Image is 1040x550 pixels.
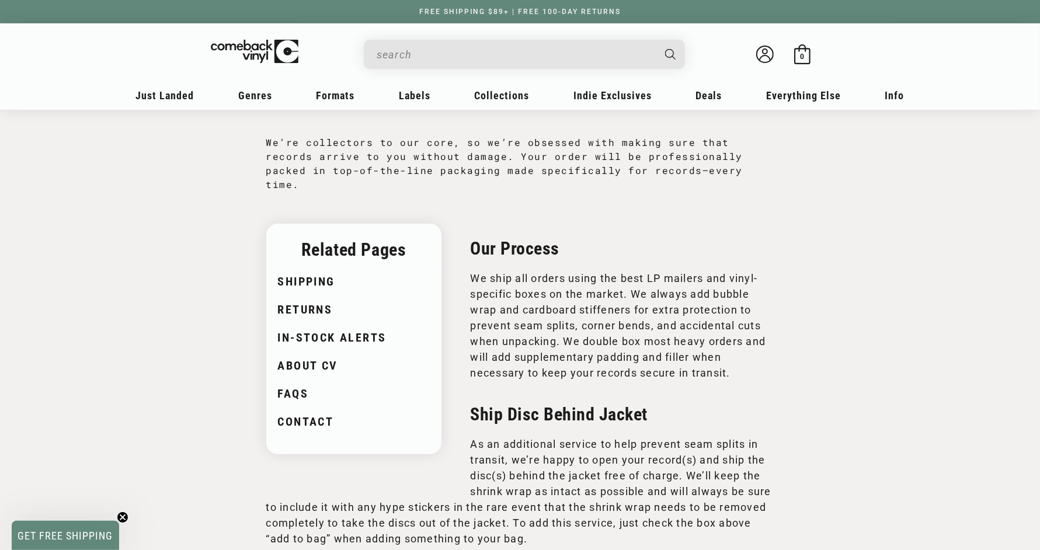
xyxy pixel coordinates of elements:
h2: Our Process [266,238,774,259]
div: Search [364,40,685,69]
span: Genres [238,89,272,102]
a: FREE SHIPPING $89+ | FREE 100-DAY RETURNS [408,8,632,16]
span: Info [885,89,905,102]
a: Returns [278,300,427,316]
a: About CV [278,356,427,373]
p: We ship all orders using the best LP mailers and vinyl-specific boxes on the market. We always ad... [266,270,774,381]
p: As an additional service to help prevent seam splits in transit, we’re happy to open your record(... [266,436,774,546]
span: Everything Else [766,89,841,102]
a: Shipping [278,272,427,288]
span: Formats [316,89,355,102]
a: FAQs [278,384,427,401]
button: Search [655,40,686,69]
span: Deals [696,89,722,102]
h2: Ship Disc Behind Jacket [266,404,774,424]
span: 0 [800,53,804,61]
a: Contact [278,412,427,429]
span: GET FREE SHIPPING [18,530,113,542]
button: Related Pages [266,224,441,276]
input: When autocomplete results are available use up and down arrows to review and enter to select [377,43,653,67]
a: In-Stock Alerts [278,328,427,344]
span: Labels [399,89,430,102]
span: Just Landed [136,89,194,102]
span: Indie Exclusives [573,89,652,102]
span: Collections [475,89,530,102]
div: GET FREE SHIPPINGClose teaser [12,521,119,550]
span: Related Pages [301,239,406,260]
div: We’re collectors to our core, so we’re obsessed with making sure that records arrive to you witho... [266,135,774,192]
button: Close teaser [117,511,128,523]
